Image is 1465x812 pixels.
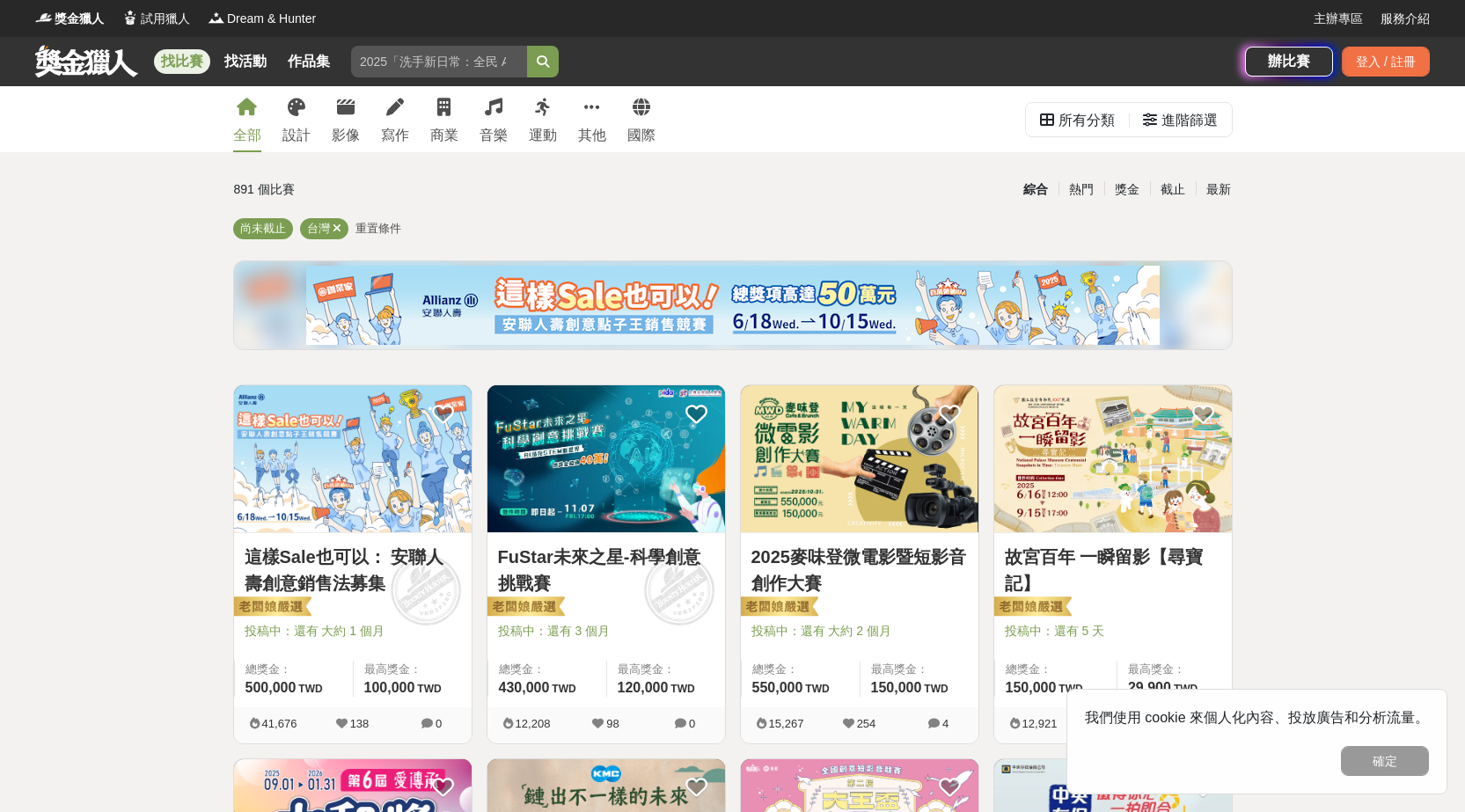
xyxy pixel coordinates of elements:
[1341,746,1429,776] button: 確定
[1381,10,1430,28] a: 服務介紹
[942,717,949,730] span: 4
[1005,544,1221,596] a: 故宮百年 一瞬留影【尋寶記】
[1342,47,1430,77] div: 登入 / 註冊
[1006,661,1106,678] span: 總獎金：
[627,125,656,146] div: 國際
[516,717,551,730] span: 12,208
[805,683,829,695] span: TWD
[1022,717,1058,730] span: 12,921
[282,125,311,146] div: 設計
[1058,683,1082,695] span: TWD
[499,661,596,678] span: 總獎金：
[233,86,261,152] a: 全部
[234,385,472,533] a: Cover Image
[1245,47,1333,77] a: 辦比賽
[1006,680,1057,695] span: 150,000
[227,10,316,28] span: Dream & Hunter
[871,661,968,678] span: 最高獎金：
[1128,661,1221,678] span: 最高獎金：
[752,661,849,678] span: 總獎金：
[364,680,415,695] span: 100,000
[355,222,401,235] span: 重置條件
[751,622,968,640] span: 投稿中：還有 大約 2 個月
[1013,174,1058,205] div: 綜合
[1150,174,1196,205] div: 截止
[499,680,550,695] span: 430,000
[529,125,557,146] div: 運動
[618,661,714,678] span: 最高獎金：
[1314,10,1363,28] a: 主辦專區
[994,385,1232,533] a: Cover Image
[871,680,922,695] span: 150,000
[281,49,337,74] a: 作品集
[498,622,714,640] span: 投稿中：還有 3 個月
[924,683,948,695] span: TWD
[307,222,330,235] span: 台灣
[627,86,656,152] a: 國際
[245,544,461,596] a: 這樣Sale也可以： 安聯人壽創意銷售法募集
[1196,174,1242,205] div: 最新
[351,46,527,77] input: 2025「洗手新日常：全民 ALL IN」洗手歌全台徵選
[332,125,360,146] div: 影像
[529,86,557,152] a: 運動
[35,9,53,26] img: Logo
[234,385,472,532] img: Cover Image
[1161,103,1218,138] div: 進階篩選
[208,9,225,26] img: Logo
[487,385,725,533] a: Cover Image
[141,10,190,28] span: 試用獵人
[381,86,409,152] a: 寫作
[480,86,508,152] a: 音樂
[1058,174,1104,205] div: 熱門
[857,717,876,730] span: 254
[752,680,803,695] span: 550,000
[552,683,575,695] span: TWD
[245,622,461,640] span: 投稿中：還有 大約 1 個月
[578,125,606,146] div: 其他
[430,86,458,152] a: 商業
[498,544,714,596] a: FuStar未來之星-科學創意挑戰賽
[487,385,725,532] img: Cover Image
[618,680,669,695] span: 120,000
[298,683,322,695] span: TWD
[484,596,565,620] img: 老闆娘嚴選
[245,680,297,695] span: 500,000
[480,125,508,146] div: 音樂
[991,596,1072,620] img: 老闆娘嚴選
[240,222,286,235] span: 尚未截止
[245,661,342,678] span: 總獎金：
[737,596,818,620] img: 老闆娘嚴選
[689,717,695,730] span: 0
[1058,103,1115,138] div: 所有分類
[35,10,104,28] a: Logo獎金獵人
[154,49,210,74] a: 找比賽
[769,717,804,730] span: 15,267
[670,683,694,695] span: TWD
[606,717,619,730] span: 98
[121,10,190,28] a: Logo試用獵人
[217,49,274,74] a: 找活動
[233,125,261,146] div: 全部
[436,717,442,730] span: 0
[1085,710,1429,725] span: 我們使用 cookie 來個人化內容、投放廣告和分析流量。
[332,86,360,152] a: 影像
[262,717,297,730] span: 41,676
[234,174,566,205] div: 891 個比賽
[430,125,458,146] div: 商業
[741,385,978,533] a: Cover Image
[208,10,316,28] a: LogoDream & Hunter
[1128,680,1171,695] span: 29,900
[1104,174,1150,205] div: 獎金
[578,86,606,152] a: 其他
[381,125,409,146] div: 寫作
[741,385,978,532] img: Cover Image
[417,683,441,695] span: TWD
[1174,683,1198,695] span: TWD
[282,86,311,152] a: 設計
[231,596,311,620] img: 老闆娘嚴選
[121,9,139,26] img: Logo
[364,661,461,678] span: 最高獎金：
[1005,622,1221,640] span: 投稿中：還有 5 天
[751,544,968,596] a: 2025麥味登微電影暨短影音創作大賽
